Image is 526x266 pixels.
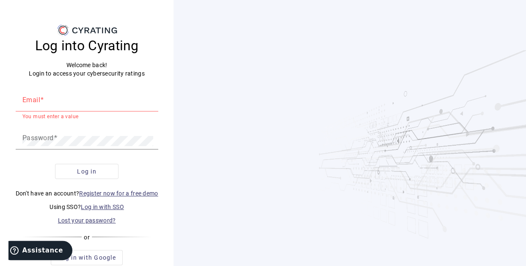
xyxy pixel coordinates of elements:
button: Log in [55,164,118,179]
mat-label: Email [22,96,41,104]
mat-error: You must enter a value [22,111,151,121]
p: Welcome back! Login to access your cybersecurity ratings [16,61,158,78]
g: CYRATING [72,27,117,33]
p: Using SSO? [16,203,158,211]
a: Register now for a free demo [79,190,158,197]
div: or [22,233,152,242]
iframe: Ouvre un widget dans lequel vous pouvez trouver plus d’informations [8,241,72,262]
span: Log in with Google [58,253,116,262]
span: Log in [77,167,96,176]
h3: Log into Cyrating [16,37,158,54]
mat-label: Password [22,134,54,142]
p: Don't have an account? [16,189,158,198]
button: Log in with Google [51,250,123,265]
a: Lost your password? [58,217,116,224]
a: Log in with SSO [81,204,124,210]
